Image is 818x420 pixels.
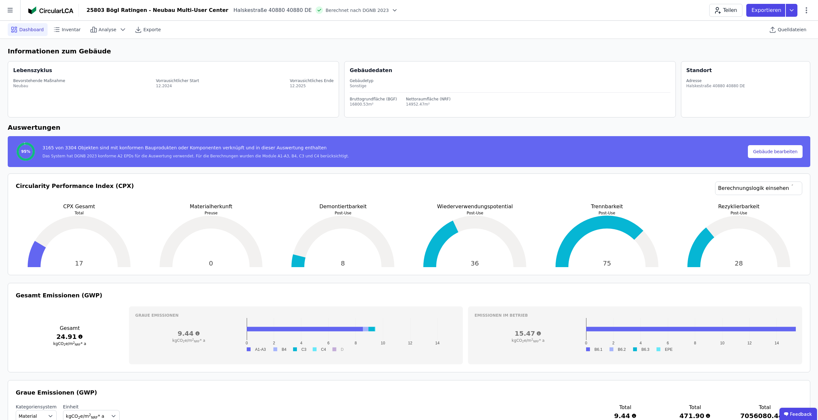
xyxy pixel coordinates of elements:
h3: 15.47 [474,329,582,338]
div: Neubau [13,83,65,89]
div: Bevorstehende Maßnahme [13,78,65,83]
div: 14952.47m² [406,102,451,107]
a: Berechnungslogik einsehen [715,182,802,195]
button: Teilen [709,4,742,17]
sub: NRF [75,343,81,346]
p: Post-Use [676,210,802,216]
div: 12.2024 [156,83,199,89]
sub: NRF [91,415,98,419]
sub: NRF [194,340,200,343]
p: Rezyklierbarkeit [676,203,802,210]
p: Wiederverwendungspotential [411,203,538,210]
div: Standort [686,67,712,74]
div: Gebäudedaten [350,67,675,74]
div: Vorrausichtlicher Start [156,78,199,83]
h6: Auswertungen [8,123,810,132]
span: kgCO e/m * a [53,341,86,346]
span: Analyse [99,26,116,33]
p: Post-Use [411,210,538,216]
button: Gebäude bearbeiten [748,145,803,158]
h3: Total [601,404,650,411]
div: Sonstige [350,83,670,89]
sup: 2 [89,413,91,417]
h3: Emissionen im betrieb [474,313,796,318]
div: 25803 Bögl Ratingen - Neubau Multi-User Center [87,6,228,14]
div: 16800.53m² [350,102,397,107]
span: kgCO e/m * a [66,414,104,419]
sup: 2 [531,338,533,341]
p: Materialherkunft [148,203,274,210]
div: Das System hat DGNB 2023 konforme A2 EPDs für die Auswertung verwendet. Für die Berechnungen wurd... [42,154,349,159]
h6: Informationen zum Gebäude [8,46,810,56]
span: 95% [21,149,31,154]
label: Einheit [63,404,120,410]
div: Adresse [686,78,745,83]
sub: 2 [64,343,66,346]
span: kgCO e/m * a [512,338,545,343]
p: Post-Use [280,210,406,216]
span: Dashboard [19,26,44,33]
div: Halskestraße 40880 40880 DE [228,6,312,14]
h3: Total [740,404,789,411]
p: Demontiertbarkeit [280,203,406,210]
p: CPX Gesamt [16,203,142,210]
label: Kategoriensystem [16,404,57,410]
span: Quelldateien [778,26,806,33]
p: Post-Use [544,210,670,216]
sub: 2 [183,340,185,343]
span: kgCO e/m * a [172,338,205,343]
span: Inventar [62,26,81,33]
p: Trennbarkeit [544,203,670,210]
p: Total [16,210,142,216]
div: Vorrausichtliches Ende [290,78,334,83]
img: Concular [28,6,73,14]
h3: Graue Emissionen (GWP) [16,388,802,397]
div: Nettoraumfläche (NRF) [406,97,451,102]
sub: 2 [78,415,80,419]
h3: Circularity Performance Index (CPX) [16,182,134,203]
div: Gebäudetyp [350,78,670,83]
sub: NRF [533,340,539,343]
h3: 9.44 [135,329,243,338]
h3: Gesamt Emissionen (GWP) [16,291,802,300]
span: Material [19,413,37,419]
h3: 24.91 [16,332,124,341]
sup: 2 [192,338,194,341]
h3: Graue Emissionen [135,313,457,318]
div: 3165 von 3304 Objekten sind mit konformen Bauprodukten oder Komponenten verknüpft und in dieser A... [42,145,349,154]
sub: 2 [522,340,524,343]
div: 12.2025 [290,83,334,89]
div: Bruttogrundfläche (BGF) [350,97,397,102]
h3: Total [670,404,720,411]
span: Exporte [143,26,161,33]
h3: Gesamt [16,324,124,332]
p: Preuse [148,210,274,216]
sup: 2 [73,341,75,344]
p: Exportieren [751,6,783,14]
div: Halskestraße 40880 40880 DE [686,83,745,89]
span: Berechnet nach DGNB 2023 [326,7,389,14]
div: Lebenszyklus [13,67,52,74]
